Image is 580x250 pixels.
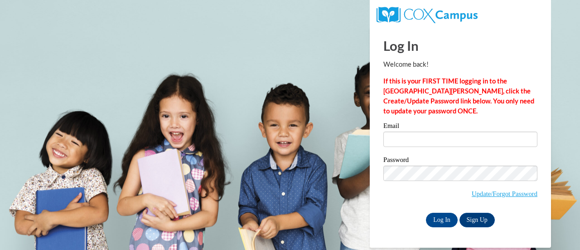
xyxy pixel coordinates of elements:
label: Password [383,157,537,166]
h1: Log In [383,36,537,55]
input: Log In [426,213,458,227]
strong: If this is your FIRST TIME logging in to the [GEOGRAPHIC_DATA][PERSON_NAME], click the Create/Upd... [383,77,534,115]
img: COX Campus [377,7,478,23]
p: Welcome back! [383,59,537,69]
label: Email [383,123,537,132]
a: Sign Up [459,213,495,227]
a: COX Campus [377,10,478,18]
a: Update/Forgot Password [472,190,537,197]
